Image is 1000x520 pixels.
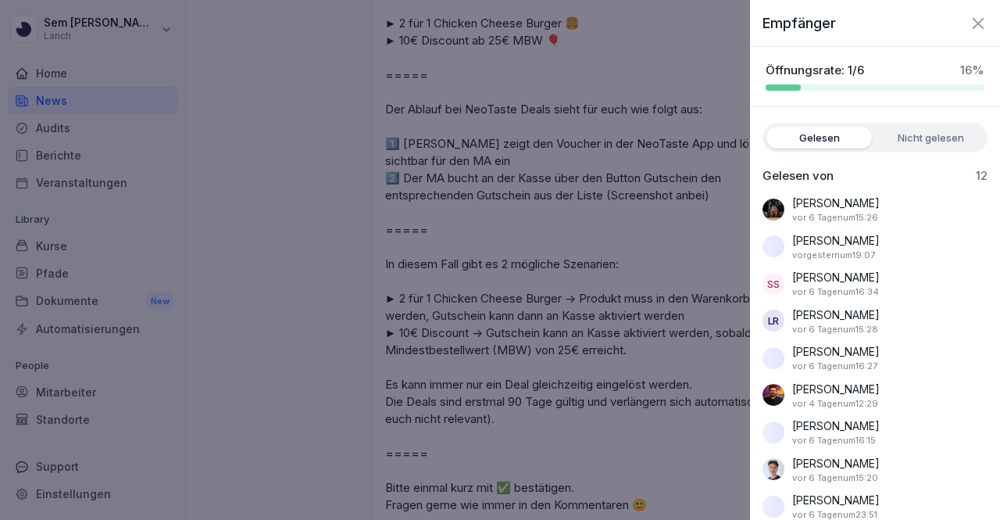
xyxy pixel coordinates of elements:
p: 20. September 2025 um 19:07 [792,249,875,262]
p: [PERSON_NAME] [792,381,880,397]
img: kwjack37i7lkdya029ocrhcd.png [762,384,784,406]
img: gq6jiwkat9wmwctfmwqffveh.png [762,199,784,221]
p: Gelesen von [762,168,834,184]
img: kn2k215p28akpshysf7ormw9.png [762,458,784,480]
div: SS [762,273,784,295]
p: [PERSON_NAME] [792,307,880,323]
p: [PERSON_NAME] [792,195,880,211]
p: [PERSON_NAME] [792,492,880,508]
p: 16 % [960,63,984,78]
p: [PERSON_NAME] [792,343,880,360]
p: [PERSON_NAME] [792,455,880,472]
label: Nicht gelesen [878,127,984,149]
img: tvucj8tul2t4wohdgetxw0db.png [762,347,784,369]
p: 16. September 2025 um 15:28 [792,323,878,336]
img: wv35qonp8m9yt1hbnlx3lxeb.png [762,421,784,443]
p: [PERSON_NAME] [792,232,880,249]
p: 16. September 2025 um 16:15 [792,434,876,447]
p: Empfänger [762,13,836,34]
p: [PERSON_NAME] [792,269,880,285]
p: 16. September 2025 um 16:27 [792,360,877,373]
label: Gelesen [766,127,872,149]
img: t11hid2jppelx39d7ll7vo2q.png [762,496,784,518]
p: 12 [976,168,987,184]
div: LR [762,310,784,332]
p: Öffnungsrate: 1/6 [766,63,864,78]
p: 16. September 2025 um 16:34 [792,285,879,299]
p: 16. September 2025 um 15:20 [792,472,878,485]
p: 18. September 2025 um 12:29 [792,397,878,411]
p: [PERSON_NAME] [792,418,880,434]
p: 16. September 2025 um 15:26 [792,211,878,224]
img: l5aexj2uen8fva72jjw1hczl.png [762,235,784,257]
